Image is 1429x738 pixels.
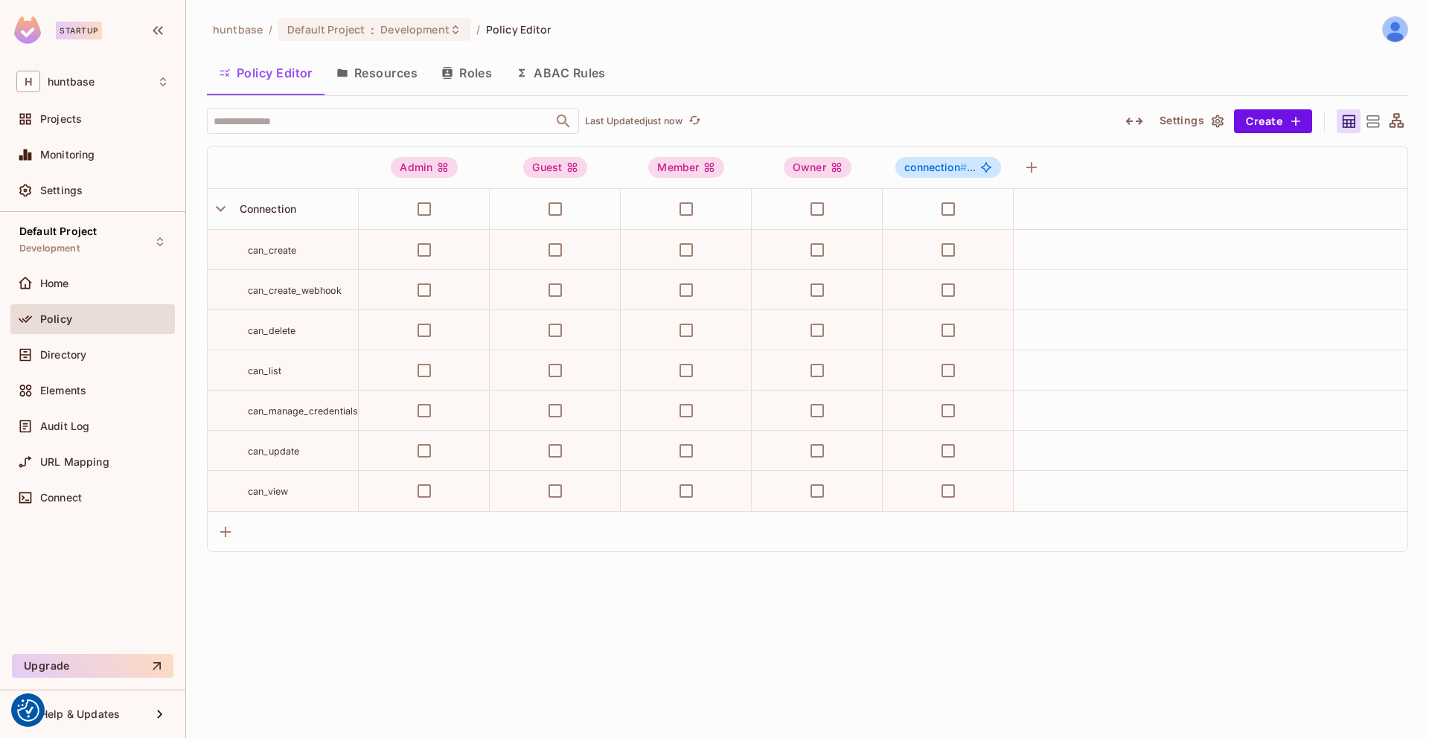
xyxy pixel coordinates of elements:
span: can_manage_credentials [248,405,358,417]
img: SReyMgAAAABJRU5ErkJggg== [14,16,41,44]
div: Owner [784,157,851,178]
button: Upgrade [12,654,173,678]
span: Default Project [19,225,97,237]
span: Settings [40,184,83,196]
span: can_list [248,365,281,376]
button: Roles [429,54,504,92]
span: connection [904,161,967,173]
span: : [370,24,375,36]
span: URL Mapping [40,456,109,468]
button: ABAC Rules [504,54,618,92]
span: # [960,161,967,173]
span: Development [380,22,449,36]
span: can_view [248,486,288,497]
button: Settings [1154,109,1228,133]
span: Elements [40,385,86,397]
div: Startup [56,22,102,39]
p: Last Updated just now [585,115,682,127]
span: can_delete [248,325,296,336]
span: Monitoring [40,149,95,161]
img: Revisit consent button [17,699,39,722]
span: Help & Updates [40,708,120,720]
span: Directory [40,349,86,361]
span: H [16,71,40,92]
button: Create [1234,109,1312,133]
span: can_update [248,446,300,457]
div: Member [648,157,724,178]
button: Consent Preferences [17,699,39,722]
span: Development [19,243,80,254]
li: / [269,22,272,36]
li: / [476,22,480,36]
span: ... [904,161,976,173]
span: Policy Editor [486,22,552,36]
button: Resources [325,54,429,92]
div: Guest [523,157,587,178]
span: Home [40,277,69,289]
div: Admin [391,157,458,178]
button: Policy Editor [207,54,325,92]
button: refresh [685,112,703,130]
span: Audit Log [40,420,89,432]
span: can_create [248,245,297,256]
span: Click to refresh data [682,112,703,130]
span: Default Project [287,22,365,36]
span: Workspace: huntbase [48,76,95,88]
span: Policy [40,313,72,325]
span: Connection [234,202,297,215]
img: Ravindra Bangrawa [1383,17,1407,42]
span: Connect [40,492,82,504]
span: the active workspace [213,22,263,36]
button: Open [553,111,574,132]
span: refresh [688,114,701,129]
span: Projects [40,113,82,125]
span: connection#owner [895,157,1001,178]
span: can_create_webhook [248,285,342,296]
